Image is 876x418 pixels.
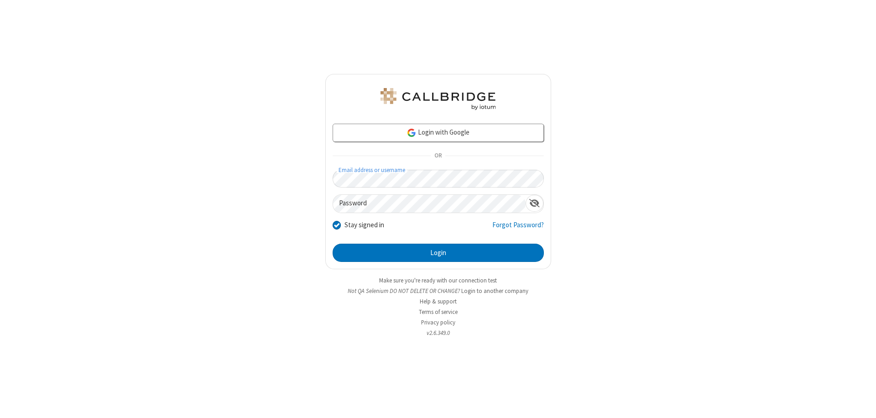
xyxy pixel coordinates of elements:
input: Email address or username [333,170,544,188]
input: Password [333,195,526,213]
li: v2.6.349.0 [325,329,551,337]
span: OR [431,150,445,162]
button: Login to another company [461,287,528,295]
a: Make sure you're ready with our connection test [379,277,497,284]
a: Forgot Password? [492,220,544,237]
a: Help & support [420,298,457,305]
a: Terms of service [419,308,458,316]
a: Login with Google [333,124,544,142]
label: Stay signed in [344,220,384,230]
div: Show password [526,195,543,212]
li: Not QA Selenium DO NOT DELETE OR CHANGE? [325,287,551,295]
img: google-icon.png [407,128,417,138]
a: Privacy policy [421,319,455,326]
button: Login [333,244,544,262]
img: QA Selenium DO NOT DELETE OR CHANGE [379,88,497,110]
